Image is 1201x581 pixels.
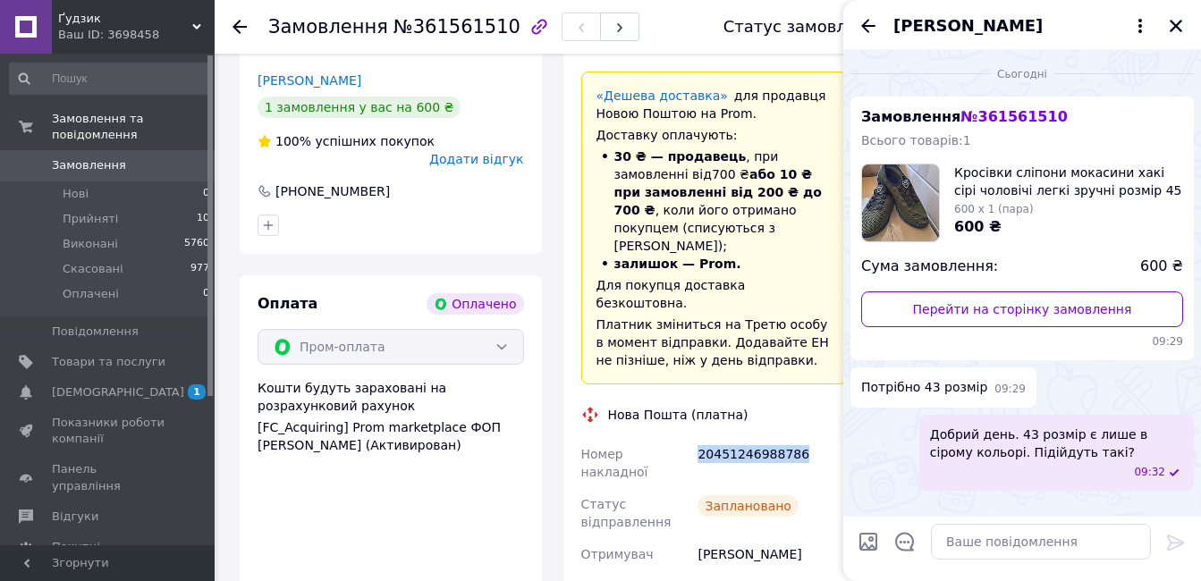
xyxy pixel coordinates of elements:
[275,134,311,148] span: 100%
[188,384,206,400] span: 1
[258,418,524,454] div: [FC_Acquiring] Prom marketplace ФОП [PERSON_NAME] (Активирован)
[858,15,879,37] button: Назад
[960,108,1067,125] span: № 361561510
[596,87,833,122] div: для продавця Новою Поштою на Prom.
[861,378,987,397] span: Потрібно 43 розмір
[862,164,939,241] img: 4686859333_w200_h200_krossovki-slipony-mokasiny.jpg
[63,211,118,227] span: Прийняті
[203,186,209,202] span: 0
[694,538,850,570] div: [PERSON_NAME]
[52,539,100,555] span: Покупці
[861,108,1068,125] span: Замовлення
[994,382,1026,397] span: 09:29 12.09.2025
[723,18,888,36] div: Статус замовлення
[63,236,118,252] span: Виконані
[596,316,833,369] div: Платник зміниться на Третю особу в момент відправки. Додавайте ЕН не пізніше, ніж у день відправки.
[861,334,1183,349] span: 09:29 12.09.2025
[954,218,1002,235] span: 600 ₴
[427,293,523,315] div: Оплачено
[268,16,388,38] span: Замовлення
[63,186,89,202] span: Нові
[596,276,833,312] div: Для покупця доставка безкоштовна.
[52,354,165,370] span: Товари та послуги
[954,203,1034,215] span: 600 x 1 (пара)
[52,111,215,143] span: Замовлення та повідомлення
[614,257,741,271] span: залишок — Prom.
[581,547,654,561] span: Отримувач
[258,132,435,150] div: успішних покупок
[1140,257,1183,277] span: 600 ₴
[233,18,247,36] div: Повернутися назад
[258,379,524,454] div: Кошти будуть зараховані на розрахунковий рахунок
[850,64,1194,82] div: 12.09.2025
[861,291,1183,327] a: Перейти на сторінку замовлення
[203,286,209,302] span: 0
[581,497,672,529] span: Статус відправлення
[52,157,126,173] span: Замовлення
[258,73,361,88] a: [PERSON_NAME]
[1165,15,1187,37] button: Закрити
[58,11,192,27] span: Ґудзик
[1134,465,1165,480] span: 09:32 12.09.2025
[63,286,119,302] span: Оплачені
[581,447,648,479] span: Номер накладної
[393,16,520,38] span: №361561510
[258,295,317,312] span: Оплата
[861,257,998,277] span: Сума замовлення:
[596,126,833,144] div: Доставку оплачують:
[990,67,1054,82] span: Сьогодні
[184,236,209,252] span: 5760
[614,149,747,164] span: 30 ₴ — продавець
[63,261,123,277] span: Скасовані
[604,406,753,424] div: Нова Пошта (платна)
[954,164,1183,199] span: Кросівки сліпони мокасини хакі сірі чоловічі легкі зручні розмір 45
[258,97,461,118] div: 1 замовлення у вас на 600 ₴
[861,133,971,147] span: Всього товарів: 1
[9,63,211,95] input: Пошук
[694,438,850,488] div: 20451246988786
[190,261,209,277] span: 977
[52,324,139,340] span: Повідомлення
[197,211,209,227] span: 10
[274,182,392,200] div: [PHONE_NUMBER]
[596,147,833,255] li: , при замовленні від 700 ₴ , коли його отримано покупцем (списуються з [PERSON_NAME]);
[52,461,165,493] span: Панель управління
[930,425,1183,461] span: Добрий день. 43 розмір є лише в сірому кольорі. Підійдуть такі?
[893,14,1151,38] button: [PERSON_NAME]
[52,384,184,400] span: [DEMOGRAPHIC_DATA]
[429,152,523,166] span: Додати відгук
[614,167,822,217] span: або 10 ₴ при замовленні від 200 ₴ до 700 ₴
[52,509,98,525] span: Відгуки
[893,14,1043,38] span: [PERSON_NAME]
[893,530,917,553] button: Відкрити шаблони відповідей
[698,495,799,517] div: Заплановано
[58,27,215,43] div: Ваш ID: 3698458
[52,415,165,447] span: Показники роботи компанії
[596,88,728,103] a: «Дешева доставка»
